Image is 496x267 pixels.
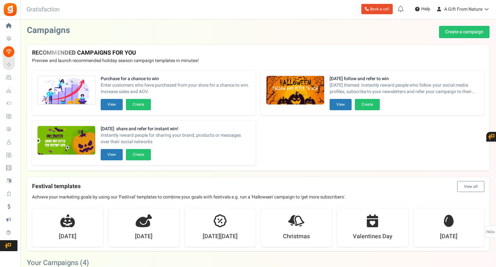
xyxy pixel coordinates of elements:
[101,126,251,132] strong: [DATE]: share and refer for instant win!
[32,58,484,64] p: Preview and launch recommended holiday season campaign templates in minutes!
[32,194,484,200] p: Achieve your marketing goals by using our 'Festival' templates to combine your goals with festiva...
[126,99,151,110] button: Create
[439,26,490,38] a: Create a campaign
[101,149,123,160] button: View
[126,149,151,160] button: Create
[412,4,433,14] a: Help
[330,82,479,95] span: [DATE] themed- Instantly reward people who follow your social media profiles, subscribe to your n...
[440,232,457,241] strong: [DATE]
[3,2,17,17] img: Gratisfaction
[19,3,67,16] h3: Gratisfaction
[457,181,484,192] button: View all
[27,26,70,35] h2: Campaigns
[361,4,393,14] a: Book a call
[101,132,251,145] span: Instantly reward people for sharing your brand, products or messages over their social networks
[353,232,392,241] strong: Valentines Day
[486,226,495,238] span: FAQs
[38,76,95,105] img: Recommended Campaigns
[101,82,251,95] span: Enter customers who have purchased from your store for a chance to win. Increase sales and AOV.
[330,76,479,82] strong: [DATE] follow and refer to win
[266,76,324,105] img: Recommended Campaigns
[283,232,310,241] strong: Christmas
[27,260,89,266] h2: Your Campaigns ( )
[59,232,76,241] strong: [DATE]
[101,76,251,82] strong: Purchase for a chance to win
[355,99,380,110] button: Create
[330,99,352,110] button: View
[32,50,484,56] h4: RECOMMENDED CAMPAIGNS FOR YOU
[135,232,152,241] strong: [DATE]
[101,99,123,110] button: View
[32,181,484,192] h4: Festival templates
[203,232,238,241] strong: [DATE][DATE]
[444,6,482,13] span: A Gift From Nature
[38,126,95,155] img: Recommended Campaigns
[420,6,430,12] span: Help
